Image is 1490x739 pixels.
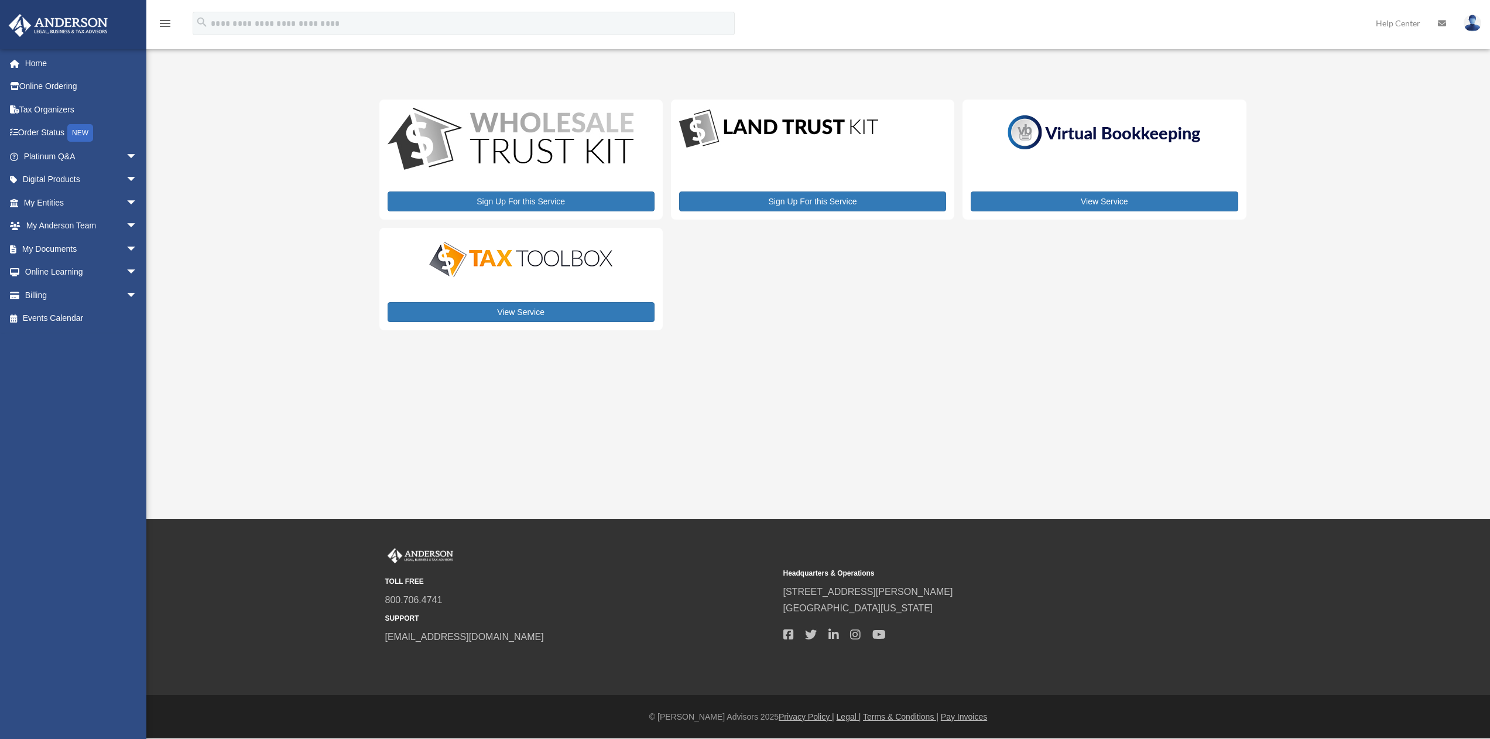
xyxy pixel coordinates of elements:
[679,191,946,211] a: Sign Up For this Service
[126,145,149,169] span: arrow_drop_down
[67,124,93,142] div: NEW
[8,121,155,145] a: Order StatusNEW
[971,191,1238,211] a: View Service
[388,108,633,173] img: WS-Trust-Kit-lgo-1.jpg
[5,14,111,37] img: Anderson Advisors Platinum Portal
[8,214,155,238] a: My Anderson Teamarrow_drop_down
[385,576,775,588] small: TOLL FREE
[8,75,155,98] a: Online Ordering
[837,712,861,721] a: Legal |
[146,710,1490,724] div: © [PERSON_NAME] Advisors 2025
[385,548,455,563] img: Anderson Advisors Platinum Portal
[385,613,775,625] small: SUPPORT
[1464,15,1481,32] img: User Pic
[8,52,155,75] a: Home
[783,567,1173,580] small: Headquarters & Operations
[8,145,155,168] a: Platinum Q&Aarrow_drop_down
[126,191,149,215] span: arrow_drop_down
[158,16,172,30] i: menu
[8,261,155,284] a: Online Learningarrow_drop_down
[388,302,655,322] a: View Service
[385,632,544,642] a: [EMAIL_ADDRESS][DOMAIN_NAME]
[126,168,149,192] span: arrow_drop_down
[8,237,155,261] a: My Documentsarrow_drop_down
[126,237,149,261] span: arrow_drop_down
[126,261,149,285] span: arrow_drop_down
[385,595,443,605] a: 800.706.4741
[8,307,155,330] a: Events Calendar
[783,603,933,613] a: [GEOGRAPHIC_DATA][US_STATE]
[863,712,938,721] a: Terms & Conditions |
[8,168,149,191] a: Digital Productsarrow_drop_down
[388,191,655,211] a: Sign Up For this Service
[126,283,149,307] span: arrow_drop_down
[783,587,953,597] a: [STREET_ADDRESS][PERSON_NAME]
[679,108,878,150] img: LandTrust_lgo-1.jpg
[158,20,172,30] a: menu
[779,712,834,721] a: Privacy Policy |
[941,712,987,721] a: Pay Invoices
[8,98,155,121] a: Tax Organizers
[8,283,155,307] a: Billingarrow_drop_down
[196,16,208,29] i: search
[126,214,149,238] span: arrow_drop_down
[8,191,155,214] a: My Entitiesarrow_drop_down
